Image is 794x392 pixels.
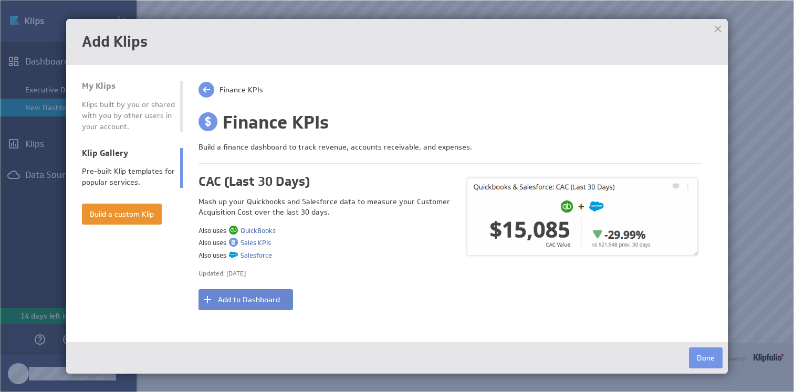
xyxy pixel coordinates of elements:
div: Klip Gallery [82,148,175,158]
img: image1810292984256751319.png [229,238,238,247]
h1: Finance KPIs [198,112,681,132]
h1: Add Klips [82,35,712,49]
div: Pre-built Klip templates for popular services. [82,166,175,188]
div: Mash up your Quickbooks and Salesforce data to measure your Customer Acquisition Cost over the la... [198,197,450,217]
img: image389289906066033644.png [467,178,697,255]
div: My Klips [82,81,175,91]
div: Updated: [DATE] [198,268,450,279]
span: QuickBooks [241,226,276,235]
div: Klips built by you or shared with you by other users in your account. [82,99,175,132]
div: Build a finance dashboard to track revenue, accounts receivable, and expenses. [198,141,702,153]
li: Also uses [198,226,450,236]
img: image1915121390589644725.png [229,250,238,259]
span: Finance KPIs [220,85,263,94]
img: image5502353411254158712.png [229,226,238,235]
span: Salesforce [241,251,272,259]
button: Done [689,347,723,368]
button: Build a custom Klip [82,204,162,225]
span: Sales KPIs [241,238,271,247]
li: Also uses [198,238,450,248]
h1: CAC (Last 30 Days) [198,174,450,189]
li: Also uses [198,250,450,261]
button: Add to Dashboard [198,289,293,310]
img: image286808521443149053.png [198,112,217,131]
